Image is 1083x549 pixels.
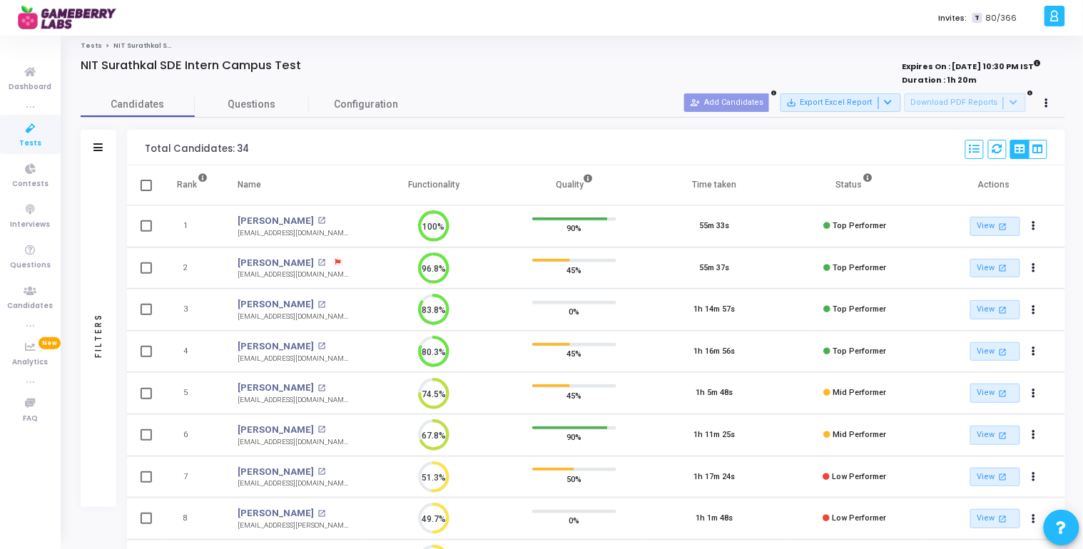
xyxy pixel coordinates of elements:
[970,259,1020,278] a: View
[1024,426,1044,446] button: Actions
[318,342,326,350] mat-icon: open_in_new
[8,300,54,312] span: Candidates
[970,468,1020,487] a: View
[694,346,736,358] div: 1h 16m 56s
[238,465,314,479] a: [PERSON_NAME]
[163,414,223,456] td: 6
[13,356,49,369] span: Analytics
[684,93,769,112] button: Add Candidates
[163,498,223,540] td: 8
[785,165,925,205] th: Status
[997,304,1009,316] mat-icon: open_in_new
[238,423,314,437] a: [PERSON_NAME]
[997,387,1009,399] mat-icon: open_in_new
[700,220,730,232] div: 55m 33s
[694,304,736,316] div: 1h 14m 57s
[81,41,1065,51] nav: breadcrumb
[163,205,223,247] td: 1
[238,506,314,520] a: [PERSON_NAME]
[694,429,736,441] div: 1h 11m 25s
[985,12,1017,24] span: 80/366
[238,437,350,448] div: [EMAIL_ADDRESS][DOMAIN_NAME]
[905,93,1026,112] button: Download PDF Reports
[997,429,1009,441] mat-icon: open_in_new
[9,81,52,93] span: Dashboard
[902,74,977,86] strong: Duration : 1h 20m
[318,468,326,476] mat-icon: open_in_new
[39,337,61,349] span: New
[970,509,1020,528] a: View
[567,262,582,277] span: 45%
[318,384,326,392] mat-icon: open_in_new
[567,471,582,486] span: 50%
[238,478,350,489] div: [EMAIL_ADDRESS][DOMAIN_NAME]
[1024,217,1044,237] button: Actions
[238,256,314,270] a: [PERSON_NAME]
[997,471,1009,483] mat-icon: open_in_new
[318,217,326,225] mat-icon: open_in_new
[970,300,1020,319] a: View
[12,178,49,190] span: Contests
[145,143,249,155] div: Total Candidates: 34
[833,472,887,481] span: Low Performer
[691,98,701,108] mat-icon: person_add_alt
[18,4,125,32] img: logo
[364,165,504,205] th: Functionality
[997,220,1009,232] mat-icon: open_in_new
[694,471,736,483] div: 1h 17m 24s
[567,221,582,235] span: 90%
[693,177,737,193] div: Time taken
[1024,509,1044,529] button: Actions
[569,513,580,528] span: 0%
[902,57,1042,73] strong: Expires On : [DATE] 10:30 PM IST
[833,263,886,272] span: Top Performer
[318,426,326,433] mat-icon: open_in_new
[238,395,350,406] div: [EMAIL_ADDRESS][DOMAIN_NAME]
[238,177,261,193] div: Name
[567,430,582,444] span: 90%
[833,304,886,314] span: Top Performer
[567,388,582,402] span: 45%
[195,97,309,112] span: Questions
[696,387,733,399] div: 1h 5m 48s
[92,257,105,414] div: Filters
[700,262,730,274] div: 55m 37s
[1024,467,1044,487] button: Actions
[696,513,733,525] div: 1h 1m 48s
[163,289,223,331] td: 3
[334,97,398,112] span: Configuration
[833,221,886,230] span: Top Performer
[318,510,326,518] mat-icon: open_in_new
[972,13,982,24] span: T
[997,262,1009,274] mat-icon: open_in_new
[833,513,887,523] span: Low Performer
[81,58,301,73] h4: NIT Surathkal SDE Intern Campus Test
[318,301,326,309] mat-icon: open_in_new
[238,339,314,354] a: [PERSON_NAME]
[81,41,102,50] a: Tests
[569,304,580,319] span: 0%
[970,426,1020,445] a: View
[318,259,326,267] mat-icon: open_in_new
[23,413,38,425] span: FAQ
[113,41,248,50] span: NIT Surathkal SDE Intern Campus Test
[567,347,582,361] span: 45%
[1024,384,1044,404] button: Actions
[238,270,350,280] div: [EMAIL_ADDRESS][DOMAIN_NAME]
[238,214,314,228] a: [PERSON_NAME]
[163,456,223,498] td: 7
[938,12,967,24] label: Invites:
[19,138,41,150] span: Tests
[925,165,1065,205] th: Actions
[238,228,350,239] div: [EMAIL_ADDRESS][DOMAIN_NAME]
[997,513,1009,525] mat-icon: open_in_new
[238,312,350,322] div: [EMAIL_ADDRESS][DOMAIN_NAME]
[163,165,223,205] th: Rank
[833,347,886,356] span: Top Performer
[781,93,901,112] button: Export Excel Report
[10,260,51,272] span: Questions
[11,219,51,231] span: Interviews
[1010,140,1047,159] div: View Options
[1024,258,1044,278] button: Actions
